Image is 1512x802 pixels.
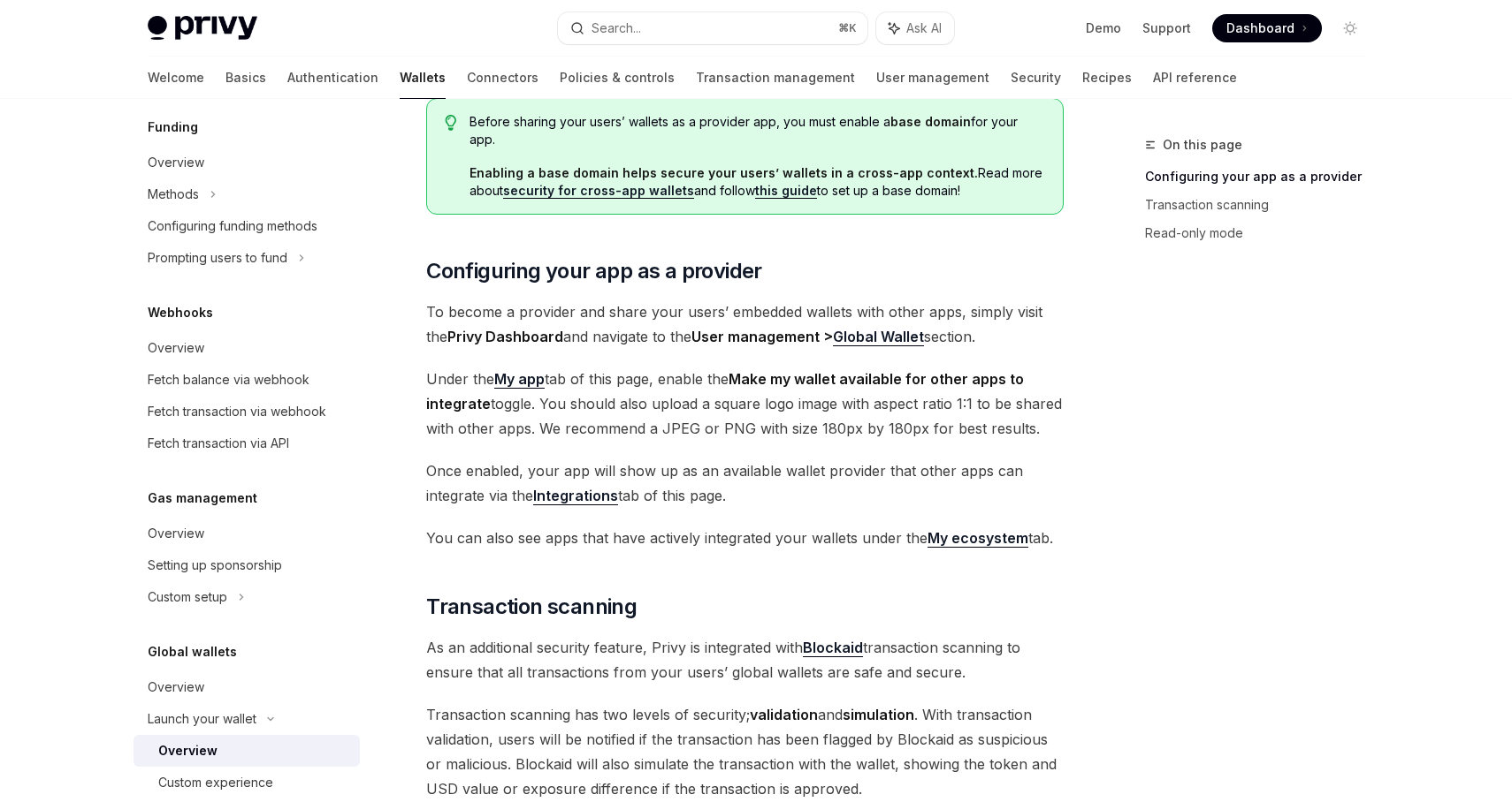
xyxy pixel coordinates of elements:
a: Recipes [1082,57,1132,99]
div: Configuring funding methods [148,216,317,237]
strong: simulation [843,706,914,723]
button: Search...⌘K [558,12,867,44]
div: Custom experience [158,772,273,793]
strong: Enabling a base domain helps secure your users’ wallets in a cross-app context. [470,165,978,180]
h5: Global wallets [148,641,237,662]
div: Fetch transaction via webhook [148,401,326,422]
div: Overview [148,152,204,173]
a: Overview [134,671,360,703]
div: Setting up sponsorship [148,555,282,576]
span: Under the tab of this page, enable the toggle. You should also upload a square logo image with as... [426,367,1064,441]
strong: base domain [890,114,971,129]
div: Overview [148,677,204,698]
a: Global Wallet [833,328,924,346]
a: User management [876,57,989,99]
a: Read-only mode [1145,219,1378,247]
a: My app [494,370,545,389]
span: Dashboard [1226,19,1294,37]
a: Custom experience [134,767,360,798]
a: Security [1011,57,1061,99]
a: My ecosystem [928,529,1028,548]
span: Once enabled, your app will show up as an available wallet provider that other apps can integrate... [426,458,1064,508]
span: Read more about and follow to set up a base domain! [470,164,1045,200]
a: Authentication [287,57,378,99]
a: Overview [134,332,360,364]
a: security for cross-app wallets [503,183,694,199]
span: Configuring your app as a provider [426,257,762,285]
a: Overview [134,518,360,549]
div: Fetch balance via webhook [148,369,309,390]
a: Configuring your app as a provider [1145,163,1378,191]
a: Fetch transaction via API [134,427,360,459]
a: Wallets [400,57,446,99]
a: API reference [1153,57,1237,99]
div: Fetch transaction via API [148,433,289,454]
span: Transaction scanning [426,593,637,621]
a: Transaction management [696,57,855,99]
div: Search... [592,18,641,39]
div: Overview [148,523,204,544]
span: Transaction scanning has two levels of security; and . With transaction validation, users will be... [426,702,1064,801]
strong: Privy Dashboard [447,328,563,345]
span: To become a provider and share your users’ embedded wallets with other apps, simply visit the and... [426,299,1064,349]
a: Fetch transaction via webhook [134,396,360,427]
strong: Make my wallet available for other apps to integrate [426,370,1024,412]
div: Prompting users to fund [148,247,287,269]
span: You can also see apps that have actively integrated your wallets under the tab. [426,526,1064,550]
a: Basics [225,57,266,99]
a: Fetch balance via webhook [134,364,360,396]
strong: validation [750,706,818,723]
button: Ask AI [876,12,954,44]
a: Configuring funding methods [134,210,360,242]
div: Custom setup [148,586,227,608]
a: Setting up sponsorship [134,549,360,581]
a: Overview [134,735,360,767]
strong: Integrations [533,487,618,504]
span: On this page [1163,134,1242,155]
a: Support [1142,19,1191,37]
div: Overview [148,337,204,359]
span: As an additional security feature, Privy is integrated with transaction scanning to ensure that a... [426,635,1064,685]
a: Demo [1086,19,1121,37]
strong: My app [494,370,545,388]
a: Blockaid [803,639,863,657]
a: Overview [134,147,360,178]
a: Integrations [533,487,618,505]
div: Methods [148,184,199,205]
h5: Webhooks [148,302,213,323]
a: Welcome [148,57,204,99]
h5: Gas management [148,488,257,509]
a: Transaction scanning [1145,191,1378,219]
img: light logo [148,16,257,41]
div: Launch your wallet [148,708,256,730]
span: Ask AI [906,19,942,37]
span: Before sharing your users’ wallets as a provider app, you must enable a for your app. [470,113,1045,148]
strong: User management > [691,328,924,346]
div: Overview [158,740,218,761]
span: ⌘ K [838,21,857,35]
a: this guide [755,183,817,199]
svg: Tip [445,115,457,131]
h5: Funding [148,117,198,138]
a: Policies & controls [560,57,675,99]
a: Dashboard [1212,14,1322,42]
button: Toggle dark mode [1336,14,1364,42]
a: Connectors [467,57,538,99]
